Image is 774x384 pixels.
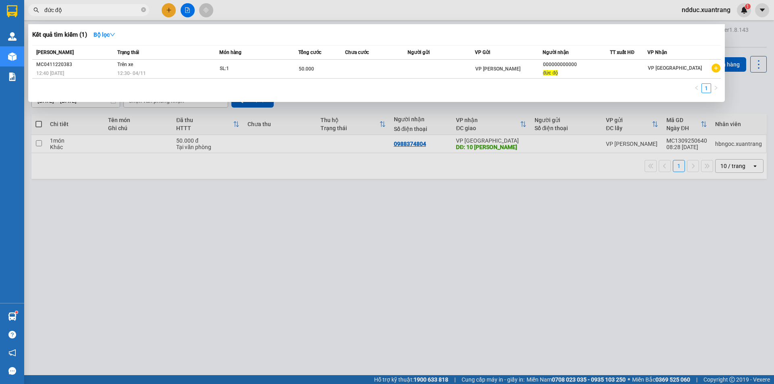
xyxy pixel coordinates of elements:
span: VP [PERSON_NAME] [475,66,520,72]
a: 1 [702,84,711,93]
span: plus-circle [712,64,720,73]
button: right [711,83,721,93]
span: question-circle [8,331,16,338]
span: down [110,32,115,37]
input: Tìm tên, số ĐT hoặc mã đơn [44,6,139,15]
span: Tổng cước [298,50,321,55]
span: Chưa cước [345,50,369,55]
span: Trạng thái [117,50,139,55]
button: left [692,83,701,93]
span: [PERSON_NAME] [36,50,74,55]
span: Người gửi [408,50,430,55]
span: Món hàng [219,50,241,55]
span: đức độ [543,70,558,76]
span: VP Gửi [475,50,490,55]
span: right [714,85,718,90]
li: Next Page [711,83,721,93]
span: 12:30 - 04/11 [117,71,146,76]
img: warehouse-icon [8,52,17,61]
h3: Kết quả tìm kiếm ( 1 ) [32,31,87,39]
li: Previous Page [692,83,701,93]
div: MC0411220383 [36,60,115,69]
li: 1 [701,83,711,93]
img: warehouse-icon [8,312,17,321]
span: TT xuất HĐ [610,50,635,55]
span: close-circle [141,7,146,12]
span: close-circle [141,6,146,14]
button: Bộ lọcdown [87,28,122,41]
img: warehouse-icon [8,32,17,41]
img: solution-icon [8,73,17,81]
span: left [694,85,699,90]
span: 12:40 [DATE] [36,71,64,76]
strong: Bộ lọc [94,31,115,38]
span: VP [GEOGRAPHIC_DATA] [648,65,702,71]
span: VP Nhận [647,50,667,55]
sup: 1 [15,311,18,313]
span: Trên xe [117,62,133,67]
div: SL: 1 [220,64,280,73]
div: 000000000000 [543,60,610,69]
span: 50.000 [299,66,314,72]
span: message [8,367,16,375]
span: search [33,7,39,13]
span: notification [8,349,16,357]
span: Người nhận [543,50,569,55]
img: logo-vxr [7,5,17,17]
